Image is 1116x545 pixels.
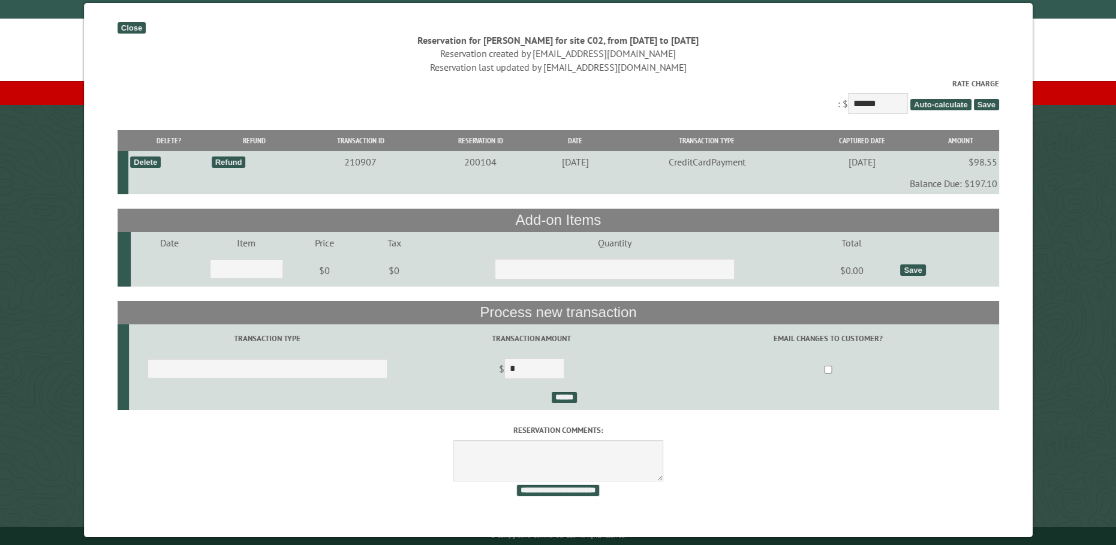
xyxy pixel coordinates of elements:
small: © Campground Commander LLC. All rights reserved. [491,532,626,540]
td: $98.55 [922,151,999,173]
div: Refund [211,156,245,168]
th: Transaction ID [299,130,422,151]
div: Reservation created by [EMAIL_ADDRESS][DOMAIN_NAME] [117,47,998,60]
td: $0.00 [805,254,898,287]
th: Amount [922,130,999,151]
td: $ [405,353,657,387]
td: $0 [363,254,424,287]
label: Transaction Type [131,333,404,344]
th: Transaction Type [612,130,802,151]
label: Email changes to customer? [658,333,997,344]
div: Reservation last updated by [EMAIL_ADDRESS][DOMAIN_NAME] [117,61,998,74]
th: Date [539,130,611,151]
th: Process new transaction [117,301,998,324]
div: Close [117,22,145,34]
td: Balance Due: $197.10 [128,173,998,194]
div: Save [900,264,925,276]
th: Refund [209,130,299,151]
th: Captured Date [802,130,922,151]
div: Delete [130,156,161,168]
div: Reservation for [PERSON_NAME] for site C02, from [DATE] to [DATE] [117,34,998,47]
label: Reservation comments: [117,424,998,436]
td: CreditCardPayment [612,151,802,173]
span: Save [973,99,998,110]
td: Quantity [425,232,805,254]
th: Reservation ID [422,130,539,151]
label: Rate Charge [117,78,998,89]
td: 210907 [299,151,422,173]
td: Date [130,232,207,254]
td: Item [207,232,285,254]
div: : $ [117,78,998,117]
th: Delete? [128,130,209,151]
label: Transaction Amount [407,333,655,344]
td: 200104 [422,151,539,173]
td: Total [805,232,898,254]
span: Auto-calculate [910,99,971,110]
td: [DATE] [802,151,922,173]
td: Tax [363,232,424,254]
th: Add-on Items [117,209,998,231]
td: [DATE] [539,151,611,173]
td: $0 [284,254,363,287]
td: Price [284,232,363,254]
